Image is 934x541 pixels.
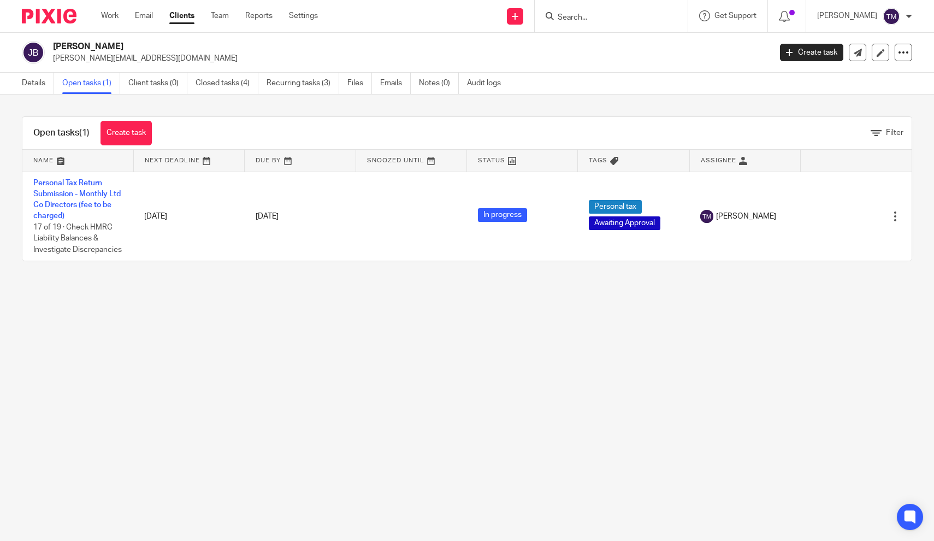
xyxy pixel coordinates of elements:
span: Snoozed Until [367,157,424,163]
span: Personal tax [589,200,642,214]
a: Settings [289,10,318,21]
a: Emails [380,73,411,94]
span: 17 of 19 · Check HMRC Liability Balances & Investigate Discrepancies [33,224,122,254]
a: Email [135,10,153,21]
span: [DATE] [256,213,279,220]
a: Personal Tax Return Submission - Monthly Ltd Co Directors (fee to be charged) [33,179,121,220]
img: Pixie [22,9,76,23]
a: Recurring tasks (3) [267,73,339,94]
img: svg%3E [700,210,713,223]
td: [DATE] [133,172,244,261]
a: Files [347,73,372,94]
a: Notes (0) [419,73,459,94]
a: Client tasks (0) [128,73,187,94]
a: Work [101,10,119,21]
span: [PERSON_NAME] [716,211,776,222]
span: Get Support [714,12,756,20]
img: svg%3E [883,8,900,25]
input: Search [557,13,655,23]
a: Closed tasks (4) [196,73,258,94]
span: Awaiting Approval [589,216,660,230]
a: Reports [245,10,273,21]
a: Audit logs [467,73,509,94]
h1: Open tasks [33,127,90,139]
a: Open tasks (1) [62,73,120,94]
a: Team [211,10,229,21]
a: Create task [101,121,152,145]
h2: [PERSON_NAME] [53,41,622,52]
span: (1) [79,128,90,137]
img: svg%3E [22,41,45,64]
a: Clients [169,10,194,21]
a: Details [22,73,54,94]
span: Tags [589,157,607,163]
p: [PERSON_NAME] [817,10,877,21]
p: [PERSON_NAME][EMAIL_ADDRESS][DOMAIN_NAME] [53,53,764,64]
a: Create task [780,44,843,61]
span: In progress [478,208,527,222]
span: Status [478,157,505,163]
span: Filter [886,129,903,137]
